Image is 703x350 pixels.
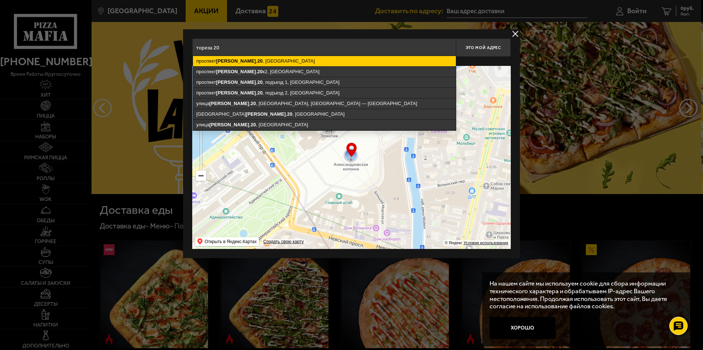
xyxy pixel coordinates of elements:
[490,280,681,310] p: На нашем сайте мы используем cookie для сбора информации технического характера и обрабатываем IP...
[193,67,456,77] ymaps: проспект , к2, [GEOGRAPHIC_DATA]
[193,98,456,109] ymaps: улица , , [GEOGRAPHIC_DATA], [GEOGRAPHIC_DATA] — [GEOGRAPHIC_DATA]
[445,241,462,245] ymaps: © Яндекс
[216,79,256,85] ymaps: [PERSON_NAME]
[209,122,249,127] ymaps: [PERSON_NAME]
[257,58,263,64] ymaps: 20
[205,237,257,246] ymaps: Открыть в Яндекс.Картах
[195,237,259,246] ymaps: Открыть в Яндекс.Картах
[456,38,511,57] button: Это мой адрес
[262,239,305,245] a: Создать свою карту
[193,56,456,66] ymaps: проспект , , [GEOGRAPHIC_DATA]
[257,90,263,96] ymaps: 20
[216,90,256,96] ymaps: [PERSON_NAME]
[287,111,292,117] ymaps: 20
[250,101,256,106] ymaps: 20
[490,317,555,339] button: Хорошо
[250,122,256,127] ymaps: 20
[192,38,456,57] input: Введите адрес доставки
[216,58,256,64] ymaps: [PERSON_NAME]
[466,45,501,50] span: Это мой адрес
[511,29,520,38] button: delivery type
[193,88,456,98] ymaps: проспект , , подъезд 2, [GEOGRAPHIC_DATA]
[257,79,263,85] ymaps: 20
[192,59,295,64] p: Укажите дом на карте или в поле ввода
[193,120,456,130] ymaps: улица , , [GEOGRAPHIC_DATA]
[193,77,456,87] ymaps: проспект , , подъезд 1, [GEOGRAPHIC_DATA]
[246,111,286,117] ymaps: [PERSON_NAME]
[193,109,456,119] ymaps: [GEOGRAPHIC_DATA] , , [GEOGRAPHIC_DATA]
[216,69,256,74] ymaps: [PERSON_NAME]
[209,101,249,106] ymaps: [PERSON_NAME]
[464,241,508,245] a: Условия использования
[257,69,263,74] ymaps: 20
